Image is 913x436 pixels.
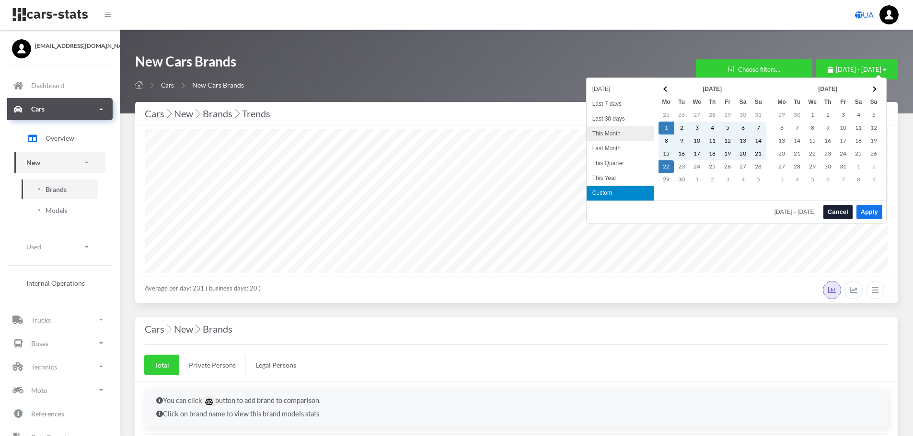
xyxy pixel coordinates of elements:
td: 13 [735,134,751,147]
td: 4 [705,122,720,134]
td: 27 [774,160,789,173]
td: 14 [789,134,805,147]
th: Th [820,96,835,109]
li: This Month [587,126,654,141]
td: 5 [720,122,735,134]
li: Last Month [587,141,654,156]
td: 4 [851,109,866,122]
a: UA [851,5,878,24]
td: 20 [774,147,789,160]
li: This Quarter [587,156,654,171]
li: This Year [587,171,654,186]
a: Overview [14,126,105,150]
a: Legal Persons [245,355,306,375]
th: Mo [659,96,674,109]
td: 26 [720,160,735,173]
td: 19 [720,147,735,160]
td: 8 [851,173,866,186]
a: Dashboard [7,75,113,97]
a: New [14,152,105,173]
span: Internal Operations [26,278,85,288]
td: 14 [751,134,766,147]
td: 10 [689,134,705,147]
a: Cars [7,98,113,120]
td: 28 [705,109,720,122]
td: 20 [735,147,751,160]
td: 9 [866,173,881,186]
button: Apply [856,205,882,219]
td: 1 [659,122,674,134]
a: References [7,402,113,425]
th: Su [751,96,766,109]
p: Trucks [31,314,51,326]
th: Sa [851,96,866,109]
span: Brands [46,184,67,194]
td: 26 [866,147,881,160]
td: 15 [659,147,674,160]
a: Buses [7,332,113,354]
th: Fr [835,96,851,109]
a: Trucks [7,309,113,331]
td: 25 [851,147,866,160]
div: Average per day: 231 ( business days: 20 ) [135,277,898,303]
td: 4 [735,173,751,186]
th: Tu [674,96,689,109]
td: 30 [789,109,805,122]
td: 5 [751,173,766,186]
span: Overview [46,133,74,143]
li: Last 7 days [587,97,654,112]
td: 10 [835,122,851,134]
td: 30 [674,173,689,186]
td: 31 [835,160,851,173]
li: Last 30 days [587,112,654,126]
th: [DATE] [674,83,751,96]
th: Su [866,96,881,109]
a: Private Persons [179,355,246,375]
td: 24 [835,147,851,160]
a: Moto [7,379,113,401]
td: 12 [720,134,735,147]
p: Cars [31,103,45,115]
td: 5 [866,109,881,122]
td: 1 [851,160,866,173]
td: 23 [674,160,689,173]
a: ... [879,5,899,24]
td: 7 [751,122,766,134]
a: Technics [7,356,113,378]
button: Cancel [823,205,853,219]
td: 7 [789,122,805,134]
td: 6 [820,173,835,186]
td: 16 [674,147,689,160]
td: 16 [820,134,835,147]
td: 3 [774,173,789,186]
td: 2 [866,160,881,173]
th: We [805,96,820,109]
th: We [689,96,705,109]
td: 2 [820,109,835,122]
p: Used [26,241,41,253]
span: [DATE] - [DATE] [774,209,820,215]
li: [DATE] [587,82,654,97]
a: Brands [22,179,98,199]
a: Cars [161,81,174,89]
td: 9 [674,134,689,147]
p: Moto [31,384,47,396]
img: navbar brand [12,7,89,22]
td: 29 [659,173,674,186]
p: Dashboard [31,79,64,91]
p: New [26,157,40,168]
td: 21 [789,147,805,160]
td: 9 [820,122,835,134]
td: 25 [659,109,674,122]
td: 11 [851,122,866,134]
p: Buses [31,337,48,349]
td: 27 [689,109,705,122]
a: Internal Operations [14,273,105,293]
td: 4 [789,173,805,186]
td: 11 [705,134,720,147]
div: Cars New Brands Trends [145,106,888,121]
td: 23 [820,147,835,160]
td: 29 [805,160,820,173]
td: 13 [774,134,789,147]
p: Technics [31,361,57,373]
